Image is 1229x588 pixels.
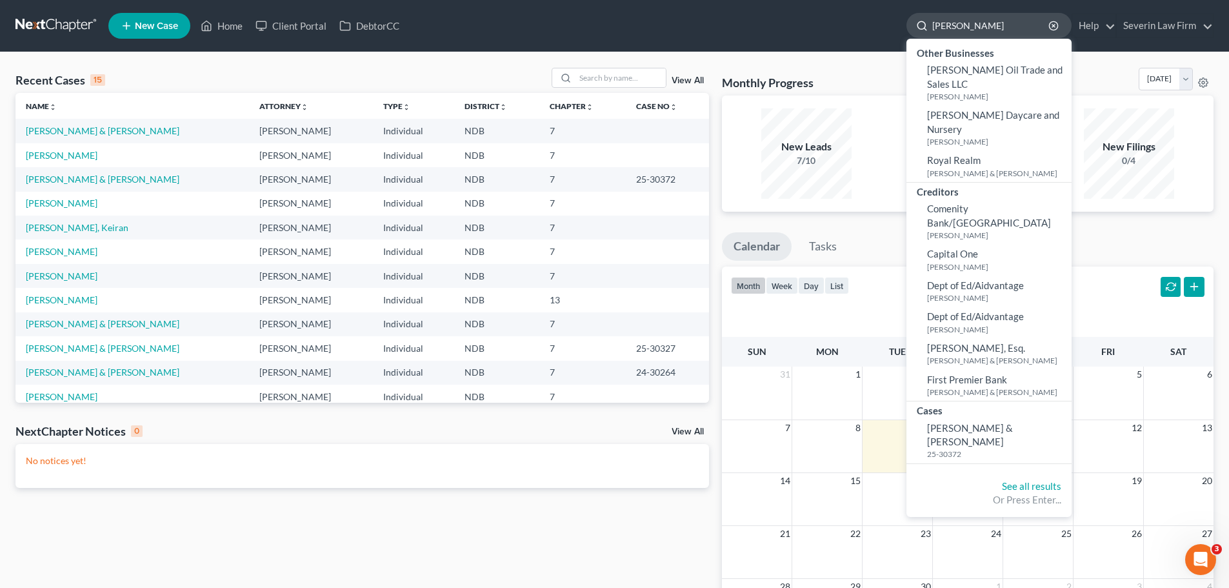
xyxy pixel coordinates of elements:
td: Individual [373,216,454,239]
span: 12 [1130,420,1143,436]
input: Search by name... [575,68,666,87]
td: Individual [373,192,454,216]
small: [PERSON_NAME] & [PERSON_NAME] [927,387,1068,398]
small: [PERSON_NAME] [927,136,1068,147]
td: NDB [454,312,539,336]
a: Royal Realm[PERSON_NAME] & [PERSON_NAME] [906,150,1072,182]
span: 23 [919,526,932,542]
div: 7/10 [761,154,852,167]
span: 20 [1201,473,1214,489]
td: [PERSON_NAME] [249,216,373,239]
a: Case Nounfold_more [636,101,677,111]
td: Individual [373,119,454,143]
td: 25-30327 [626,336,709,360]
div: 0/4 [1084,154,1174,167]
td: [PERSON_NAME] [249,143,373,167]
a: Comenity Bank/[GEOGRAPHIC_DATA][PERSON_NAME] [906,199,1072,244]
span: [PERSON_NAME], Esq. [927,342,1025,354]
span: 5 [1135,367,1143,382]
td: Individual [373,239,454,263]
td: NDB [454,361,539,385]
a: [PERSON_NAME] & [PERSON_NAME] [26,318,179,329]
td: 7 [539,216,626,239]
span: Dept of Ed/Aidvantage [927,310,1024,322]
td: Individual [373,288,454,312]
a: [PERSON_NAME] & [PERSON_NAME] [26,174,179,185]
a: [PERSON_NAME], Keiran [26,222,128,233]
td: NDB [454,143,539,167]
td: NDB [454,336,539,360]
td: [PERSON_NAME] [249,119,373,143]
td: NDB [454,264,539,288]
a: View All [672,76,704,85]
span: 22 [849,526,862,542]
td: [PERSON_NAME] [249,336,373,360]
i: unfold_more [499,103,507,111]
span: Sun [748,346,766,357]
a: [PERSON_NAME] [26,294,97,305]
td: Individual [373,143,454,167]
a: [PERSON_NAME] [26,150,97,161]
td: 7 [539,143,626,167]
span: 3 [1212,544,1222,554]
td: Individual [373,385,454,409]
span: 27 [1201,526,1214,542]
div: Cases [906,401,1072,418]
td: NDB [454,119,539,143]
a: Help [1072,14,1115,37]
td: Individual [373,312,454,336]
span: 8 [854,420,862,436]
a: First Premier Bank[PERSON_NAME] & [PERSON_NAME] [906,370,1072,401]
td: [PERSON_NAME] [249,385,373,409]
a: [PERSON_NAME] [26,246,97,257]
span: Fri [1101,346,1115,357]
i: unfold_more [403,103,410,111]
div: Creditors [906,183,1072,199]
span: Royal Realm [927,154,981,166]
small: [PERSON_NAME] [927,261,1068,272]
button: month [731,277,766,294]
a: Severin Law Firm [1117,14,1213,37]
small: [PERSON_NAME] [927,230,1068,241]
td: 7 [539,361,626,385]
span: 14 [779,473,792,489]
td: NDB [454,288,539,312]
a: [PERSON_NAME] & [PERSON_NAME] [26,367,179,378]
i: unfold_more [49,103,57,111]
span: [PERSON_NAME] & [PERSON_NAME] [927,422,1013,447]
span: 31 [779,367,792,382]
span: 6 [1206,367,1214,382]
td: 7 [539,119,626,143]
button: day [798,277,824,294]
i: unfold_more [301,103,308,111]
span: 19 [1130,473,1143,489]
span: 25 [1060,526,1073,542]
td: 7 [539,385,626,409]
td: [PERSON_NAME] [249,312,373,336]
span: 1 [854,367,862,382]
span: [PERSON_NAME] Daycare and Nursery [927,109,1059,134]
a: Nameunfold_more [26,101,57,111]
span: Sat [1170,346,1186,357]
span: Capital One [927,248,978,259]
a: [PERSON_NAME] & [PERSON_NAME]25-30372 [906,418,1072,463]
td: NDB [454,192,539,216]
div: 15 [90,74,105,86]
span: Tue [889,346,906,357]
a: Dept of Ed/Aidvantage[PERSON_NAME] [906,307,1072,338]
a: Attorneyunfold_more [259,101,308,111]
span: 7 [784,420,792,436]
a: Chapterunfold_more [550,101,594,111]
div: New Filings [1084,139,1174,154]
p: No notices yet! [26,454,699,467]
td: NDB [454,167,539,191]
i: unfold_more [670,103,677,111]
span: 21 [779,526,792,542]
a: Calendar [722,232,792,261]
button: week [766,277,798,294]
a: [PERSON_NAME] Daycare and Nursery[PERSON_NAME] [906,105,1072,150]
a: [PERSON_NAME] [26,198,97,208]
input: Search by name... [932,14,1050,37]
i: unfold_more [586,103,594,111]
td: Individual [373,264,454,288]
